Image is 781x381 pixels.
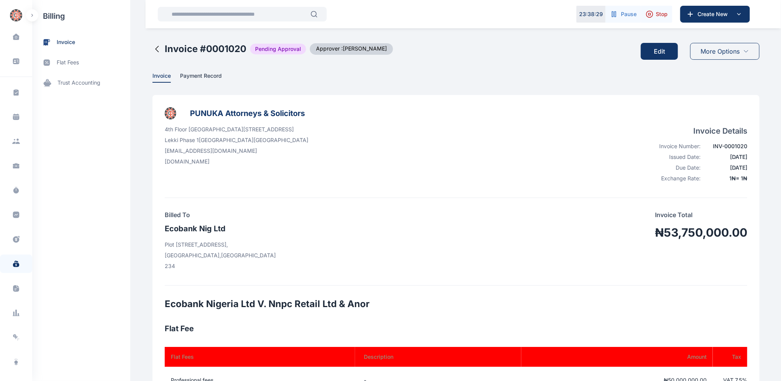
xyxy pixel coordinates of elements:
a: flat fees [32,52,130,73]
h3: Flat Fee [165,322,747,335]
a: invoice [32,32,130,52]
span: Invoice [152,72,171,80]
p: 4th Floor [GEOGRAPHIC_DATA][STREET_ADDRESS] [165,126,308,133]
span: flat fees [57,59,79,67]
div: Due Date: [652,164,701,172]
th: Amount [521,347,713,367]
div: Exchange Rate: [652,175,701,182]
span: invoice [57,38,75,46]
span: Stop [656,10,668,18]
h3: PUNUKA Attorneys & Solicitors [190,107,305,119]
span: Pending Approval [250,44,306,54]
span: More Options [701,47,740,56]
a: Edit [641,37,684,66]
span: Approver : [PERSON_NAME] [310,43,393,55]
p: Plot [STREET_ADDRESS], [165,241,276,249]
h2: Ecobank Nigeria Ltd V. Nnpc Retail Ltd & Anor [165,298,747,310]
p: 234 [165,262,276,270]
div: Invoice Number: [652,142,701,150]
img: businessLogo [165,107,176,119]
div: INV-0001020 [706,142,747,150]
span: trust accounting [57,79,100,87]
div: Issued Date: [652,153,701,161]
h1: ₦53,750,000.00 [655,226,747,239]
div: [DATE] [706,164,747,172]
th: Tax [713,347,747,367]
button: Edit [641,43,678,60]
h4: Billed To [165,210,276,219]
p: 23 : 38 : 29 [579,10,603,18]
th: Flat Fees [165,347,355,367]
p: [GEOGRAPHIC_DATA] , [GEOGRAPHIC_DATA] [165,252,276,259]
a: trust accounting [32,73,130,93]
p: [DOMAIN_NAME] [165,158,308,165]
p: Lekki Phase 1 [GEOGRAPHIC_DATA] [GEOGRAPHIC_DATA] [165,136,308,144]
button: Pause [606,6,641,23]
span: Payment Record [180,72,222,80]
span: Create New [694,10,734,18]
h2: Invoice # 0001020 [165,43,246,55]
p: [EMAIL_ADDRESS][DOMAIN_NAME] [165,147,308,155]
div: 1 ₦ = 1 ₦ [706,175,747,182]
span: Pause [621,10,637,18]
button: Stop [641,6,672,23]
th: Description [355,347,521,367]
h4: Invoice Details [652,126,747,136]
p: Invoice Total [655,210,747,219]
button: Create New [680,6,750,23]
h3: Ecobank Nig Ltd [165,222,276,235]
div: [DATE] [706,153,747,161]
